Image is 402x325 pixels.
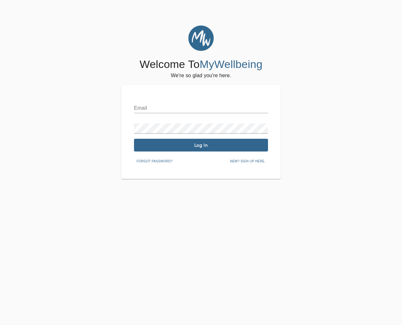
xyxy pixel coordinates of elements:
[171,71,231,80] h6: We're so glad you're here.
[200,58,263,70] span: MyWellbeing
[137,159,173,164] span: Forgot password?
[134,139,268,151] button: Log In
[227,157,268,166] button: New? Sign up here.
[139,58,262,71] h4: Welcome To
[137,142,265,148] span: Log In
[134,157,175,166] button: Forgot password?
[230,159,265,164] span: New? Sign up here.
[134,158,175,163] a: Forgot password?
[188,26,214,51] img: MyWellbeing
